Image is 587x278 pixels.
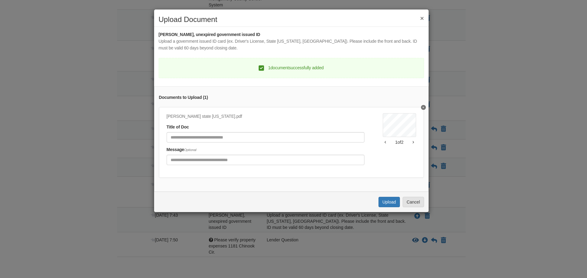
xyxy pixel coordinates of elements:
div: Upload a government issued ID card (ex. Driver's License, State [US_STATE], [GEOGRAPHIC_DATA]). P... [159,38,424,52]
button: × [420,15,424,21]
span: Optional [184,148,196,152]
div: 1 of 2 [383,139,416,145]
div: [PERSON_NAME], unexpired government issued ID [159,31,424,38]
button: Upload [378,197,400,207]
button: Cancel [403,197,424,207]
button: Delete undefined [421,105,426,110]
div: [PERSON_NAME] state [US_STATE].pdf [167,113,364,120]
div: 1 document successfully added [259,65,323,71]
h2: Upload Document [159,16,424,23]
label: Title of Doc [167,124,189,131]
input: Document Title [167,132,364,143]
label: Message [167,146,197,153]
div: Documents to Upload ( 1 ) [159,94,424,101]
input: Include any comments on this document [167,155,364,165]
